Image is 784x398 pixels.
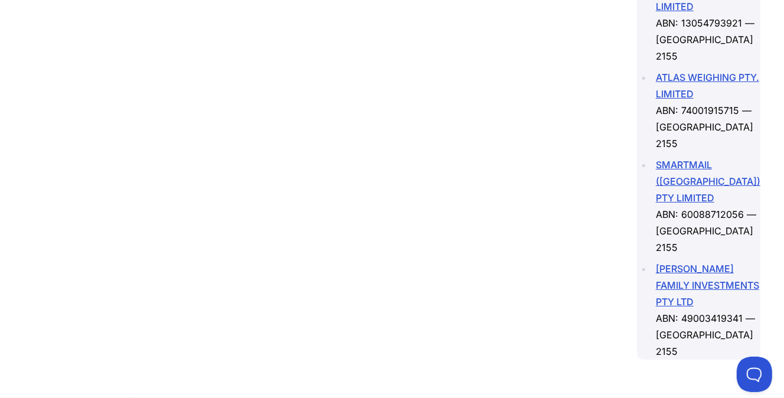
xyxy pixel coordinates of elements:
a: SMARTMAIL ([GEOGRAPHIC_DATA]) PTY LIMITED [656,159,760,204]
iframe: Toggle Customer Support [737,357,772,392]
a: ATLAS WEIGHING PTY. LIMITED [656,71,759,100]
a: [PERSON_NAME] FAMILY INVESTMENTS PTY LTD [656,263,759,308]
li: ABN: 49003419341 — [GEOGRAPHIC_DATA] 2155 [652,260,760,360]
li: ABN: 74001915715 — [GEOGRAPHIC_DATA] 2155 [652,69,760,152]
li: ABN: 60088712056 — [GEOGRAPHIC_DATA] 2155 [652,156,760,256]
